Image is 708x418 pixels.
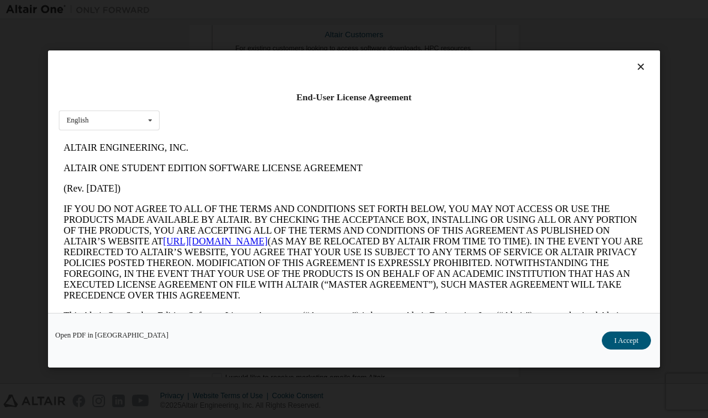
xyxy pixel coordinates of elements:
p: This Altair One Student Edition Software License Agreement (“Agreement”) is between Altair Engine... [5,173,586,227]
p: IF YOU DO NOT AGREE TO ALL OF THE TERMS AND CONDITIONS SET FORTH BELOW, YOU MAY NOT ACCESS OR USE... [5,66,586,163]
a: [URL][DOMAIN_NAME] [104,98,209,109]
div: English [67,117,89,124]
p: ALTAIR ENGINEERING, INC. [5,5,586,16]
p: ALTAIR ONE STUDENT EDITION SOFTWARE LICENSE AGREEMENT [5,25,586,36]
p: (Rev. [DATE]) [5,46,586,56]
div: End-User License Agreement [59,91,649,103]
button: I Accept [602,332,651,350]
a: Open PDF in [GEOGRAPHIC_DATA] [55,332,169,339]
